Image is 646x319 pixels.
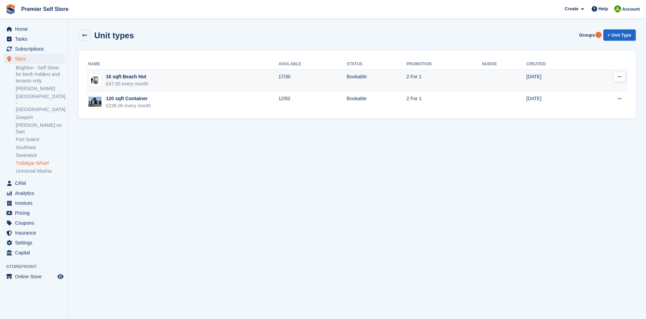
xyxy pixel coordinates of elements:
[576,29,597,41] a: Groups
[56,273,65,281] a: Preview store
[3,272,65,281] a: menu
[3,44,65,54] a: menu
[16,85,65,92] a: [PERSON_NAME]
[15,34,56,44] span: Tasks
[347,92,407,113] td: Bookable
[94,31,134,40] h2: Unit types
[16,65,65,84] a: Brighton - Self Store for berth holders and tenants only.
[526,92,585,113] td: [DATE]
[5,4,16,14] img: stora-icon-8386f47178a22dfd0bd8f6a31ec36ba5ce8667c1dd55bd0f319d3a0aa187defe.svg
[15,188,56,198] span: Analytics
[15,228,56,238] span: Insurance
[565,5,578,12] span: Create
[407,70,482,92] td: 2 For 1
[3,178,65,188] a: menu
[15,44,56,54] span: Subscriptions
[15,24,56,34] span: Home
[278,59,347,70] th: Available
[106,102,151,109] div: £236.00 every month
[15,198,56,208] span: Invoices
[15,248,56,257] span: Capital
[16,114,65,121] a: Gosport
[3,218,65,228] a: menu
[603,29,636,41] a: + Unit Type
[3,24,65,34] a: menu
[482,59,526,70] th: Nudge
[407,92,482,113] td: 2 For 1
[15,218,56,228] span: Coupons
[3,208,65,218] a: menu
[88,97,101,107] img: 1.jpg
[622,6,640,13] span: Account
[3,54,65,64] a: menu
[278,70,347,92] td: 17/30
[16,93,65,113] a: [GEOGRAPHIC_DATA] - [GEOGRAPHIC_DATA]
[15,272,56,281] span: Online Store
[599,5,608,12] span: Help
[595,32,602,38] div: Tooltip anchor
[15,238,56,248] span: Settings
[87,59,278,70] th: Name
[347,59,407,70] th: Status
[106,80,148,88] div: £47.00 every month
[278,92,347,113] td: 12/62
[526,59,585,70] th: Created
[3,188,65,198] a: menu
[15,178,56,188] span: CRM
[18,3,71,15] a: Premier Self Store
[347,70,407,92] td: Bookable
[526,70,585,92] td: [DATE]
[16,122,65,135] a: [PERSON_NAME] on Dart
[3,238,65,248] a: menu
[16,144,65,151] a: Southsea
[3,198,65,208] a: menu
[3,248,65,257] a: menu
[88,75,101,85] img: 15-sqft-unit.jpg
[6,263,68,270] span: Storefront
[16,152,65,159] a: Swanwick
[3,34,65,44] a: menu
[3,228,65,238] a: menu
[16,136,65,143] a: Port Solent
[15,54,56,64] span: Sites
[407,59,482,70] th: Promotion
[614,5,621,12] img: Millie Walcroft
[15,208,56,218] span: Pricing
[106,73,148,80] div: 16 sqft Beach Hut
[106,95,151,102] div: 120 sqft Container
[16,168,65,174] a: Universal Marina
[16,160,65,167] a: Trafalgar Wharf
